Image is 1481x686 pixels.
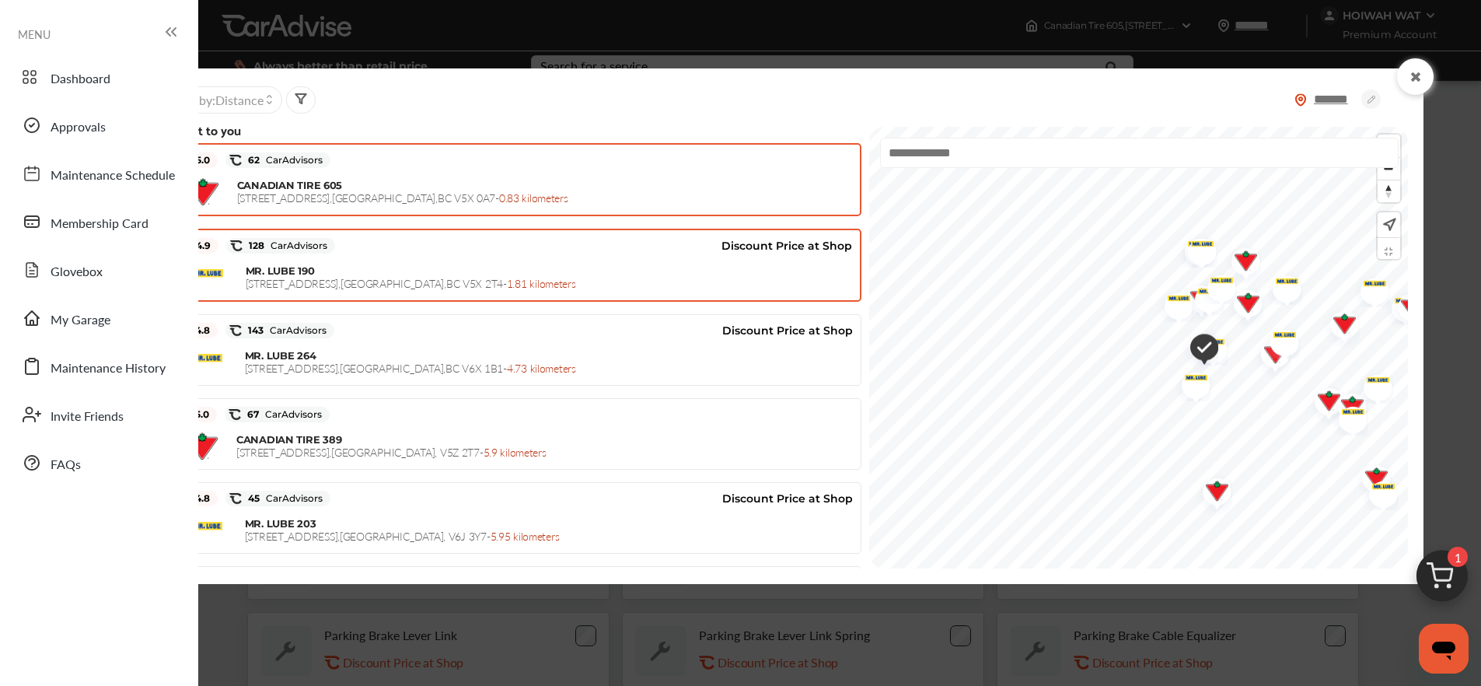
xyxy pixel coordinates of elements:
span: FAQs [51,455,81,475]
span: 1 [1448,547,1468,567]
span: Approvals [51,117,106,138]
a: Maintenance History [14,346,183,387]
span: Membership Card [51,214,148,234]
span: My Garage [51,310,110,331]
a: Membership Card [14,201,183,242]
a: Maintenance Schedule [14,153,183,194]
a: My Garage [14,298,183,338]
span: Invite Friends [51,407,124,427]
span: MENU [18,28,51,40]
span: Glovebox [51,262,103,282]
a: Glovebox [14,250,183,290]
iframe: Button to launch messaging window [1419,624,1469,674]
a: FAQs [14,443,183,483]
span: Maintenance Schedule [51,166,175,186]
a: Dashboard [14,57,183,97]
span: Maintenance History [51,359,166,379]
span: Dashboard [51,69,110,89]
a: Invite Friends [14,394,183,435]
a: Approvals [14,105,183,145]
img: cart_icon.3d0951e8.svg [1405,543,1479,618]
